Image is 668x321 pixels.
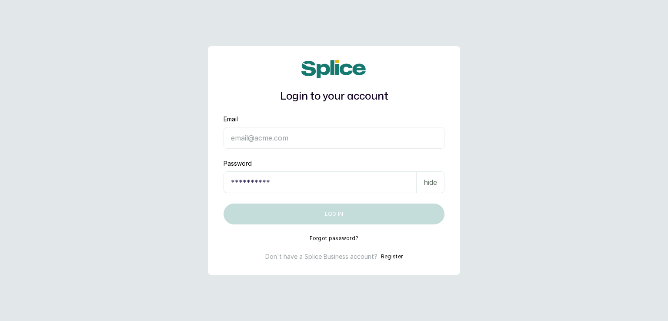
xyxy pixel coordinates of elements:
button: Register [381,252,403,261]
button: Log in [224,204,444,224]
button: Forgot password? [310,235,359,242]
label: Email [224,115,238,124]
p: hide [424,177,437,187]
h1: Login to your account [224,89,444,104]
label: Password [224,159,252,168]
input: email@acme.com [224,127,444,149]
p: Don't have a Splice Business account? [265,252,377,261]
